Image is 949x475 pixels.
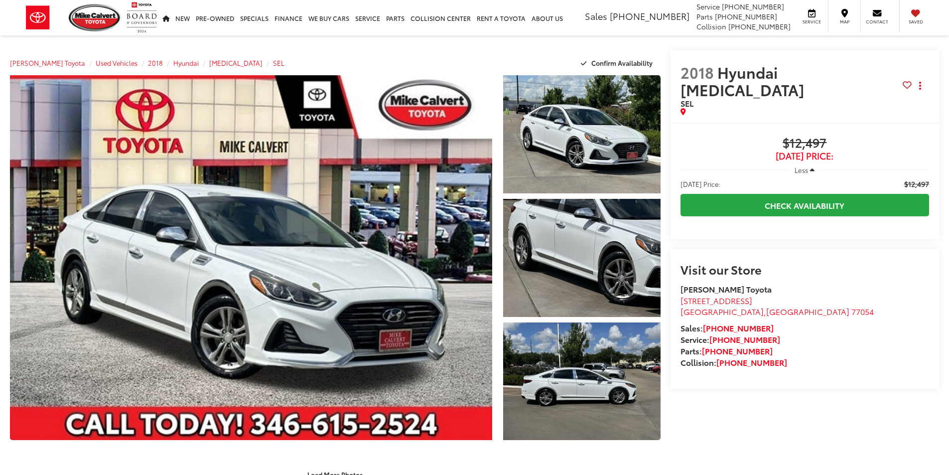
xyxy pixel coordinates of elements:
[912,77,929,95] button: Actions
[680,333,780,345] strong: Service:
[69,4,122,31] img: Mike Calvert Toyota
[610,9,689,22] span: [PHONE_NUMBER]
[96,58,137,67] a: Used Vehicles
[209,58,263,67] a: [MEDICAL_DATA]
[904,179,929,189] span: $12,497
[795,165,808,174] span: Less
[680,345,773,356] strong: Parts:
[905,18,927,25] span: Saved
[173,58,199,67] a: Hyundai
[10,58,85,67] a: [PERSON_NAME] Toyota
[715,11,777,21] span: [PHONE_NUMBER]
[501,197,662,318] img: 2018 Hyundai Sonata SEL
[728,21,791,31] span: [PHONE_NUMBER]
[919,82,921,90] span: dropdown dots
[5,73,497,442] img: 2018 Hyundai Sonata SEL
[696,21,726,31] span: Collision
[716,356,787,368] a: [PHONE_NUMBER]
[503,75,661,193] a: Expand Photo 1
[680,263,929,276] h2: Visit our Store
[680,61,808,100] span: Hyundai [MEDICAL_DATA]
[501,74,662,194] img: 2018 Hyundai Sonata SEL
[575,54,661,72] button: Confirm Availability
[703,322,774,333] a: [PHONE_NUMBER]
[680,61,714,83] span: 2018
[680,306,764,317] span: [GEOGRAPHIC_DATA]
[766,306,849,317] span: [GEOGRAPHIC_DATA]
[503,322,661,441] a: Expand Photo 3
[680,356,787,368] strong: Collision:
[702,345,773,356] a: [PHONE_NUMBER]
[148,58,163,67] a: 2018
[801,18,823,25] span: Service
[833,18,855,25] span: Map
[680,306,874,317] span: ,
[696,11,713,21] span: Parts
[680,322,774,333] strong: Sales:
[585,9,607,22] span: Sales
[851,306,874,317] span: 77054
[680,151,929,161] span: [DATE] Price:
[722,1,784,11] span: [PHONE_NUMBER]
[866,18,888,25] span: Contact
[503,199,661,317] a: Expand Photo 2
[790,161,819,179] button: Less
[709,333,780,345] a: [PHONE_NUMBER]
[273,58,284,67] a: SEL
[10,75,492,440] a: Expand Photo 0
[680,295,874,317] a: [STREET_ADDRESS] [GEOGRAPHIC_DATA],[GEOGRAPHIC_DATA] 77054
[680,194,929,216] a: Check Availability
[680,295,752,306] span: [STREET_ADDRESS]
[680,136,929,151] span: $12,497
[680,97,693,109] span: SEL
[680,179,720,189] span: [DATE] Price:
[680,283,772,295] strong: [PERSON_NAME] Toyota
[696,1,720,11] span: Service
[591,58,653,67] span: Confirm Availability
[501,321,662,442] img: 2018 Hyundai Sonata SEL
